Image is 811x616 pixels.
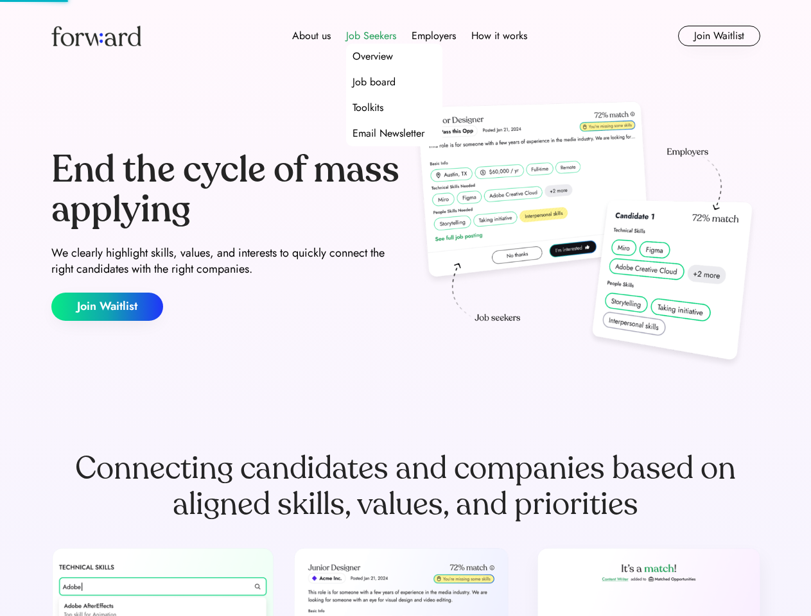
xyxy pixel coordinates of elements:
[51,293,163,321] button: Join Waitlist
[353,126,424,141] div: Email Newsletter
[346,28,396,44] div: Job Seekers
[51,150,401,229] div: End the cycle of mass applying
[51,245,401,277] div: We clearly highlight skills, values, and interests to quickly connect the right candidates with t...
[292,28,331,44] div: About us
[353,74,396,90] div: Job board
[353,49,393,64] div: Overview
[471,28,527,44] div: How it works
[678,26,760,46] button: Join Waitlist
[412,28,456,44] div: Employers
[353,100,383,116] div: Toolkits
[411,98,760,373] img: hero-image.png
[51,450,760,522] div: Connecting candidates and companies based on aligned skills, values, and priorities
[51,26,141,46] img: Forward logo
